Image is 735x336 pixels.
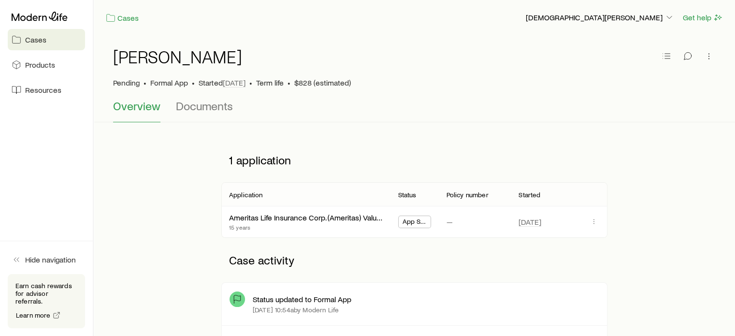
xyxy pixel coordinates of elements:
[398,191,417,199] p: Status
[16,312,51,319] span: Learn more
[199,78,245,88] p: Started
[25,85,61,95] span: Resources
[150,78,188,88] span: Formal App
[249,78,252,88] span: •
[221,246,607,275] p: Case activity
[221,146,607,175] p: 1 application
[253,306,339,314] p: [DATE] 10:54a by Modern Life
[113,78,140,88] p: Pending
[229,213,414,222] a: Ameritas Life Insurance Corp. (Ameritas) Value Plus Term
[8,274,85,328] div: Earn cash rewards for advisor referrals.Learn more
[526,13,674,22] p: [DEMOGRAPHIC_DATA][PERSON_NAME]
[256,78,284,88] span: Term life
[446,217,452,227] p: —
[8,54,85,75] a: Products
[25,35,46,44] span: Cases
[253,294,351,304] p: Status updated to Formal App
[113,99,716,122] div: Case details tabs
[229,223,383,231] p: 15 years
[144,78,146,88] span: •
[525,12,675,24] button: [DEMOGRAPHIC_DATA][PERSON_NAME]
[25,60,55,70] span: Products
[8,29,85,50] a: Cases
[294,78,351,88] span: $828 (estimated)
[113,99,160,113] span: Overview
[176,99,233,113] span: Documents
[229,213,383,223] div: Ameritas Life Insurance Corp. (Ameritas) Value Plus Term
[446,191,488,199] p: Policy number
[25,255,76,264] span: Hide navigation
[113,47,242,66] h1: [PERSON_NAME]
[519,191,540,199] p: Started
[403,218,427,228] span: App Submitted
[8,249,85,270] button: Hide navigation
[105,13,139,24] a: Cases
[519,217,541,227] span: [DATE]
[229,191,263,199] p: Application
[15,282,77,305] p: Earn cash rewards for advisor referrals.
[682,12,723,23] button: Get help
[223,78,245,88] span: [DATE]
[8,79,85,101] a: Resources
[192,78,195,88] span: •
[288,78,290,88] span: •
